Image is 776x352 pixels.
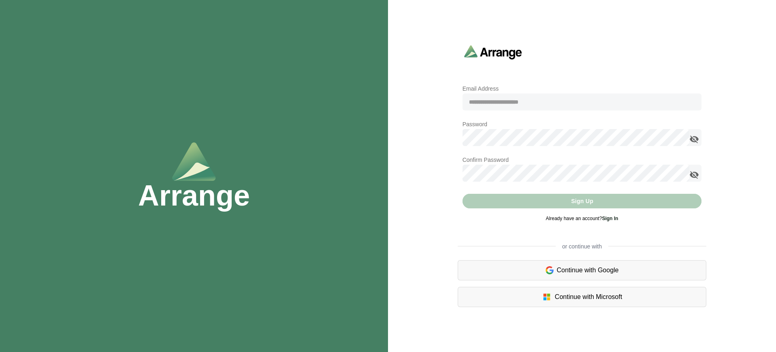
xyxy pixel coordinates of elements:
[138,181,250,210] h1: Arrange
[463,155,702,165] p: Confirm Password
[556,242,608,250] span: or continue with
[463,84,702,93] p: Email Address
[464,45,522,59] img: arrangeai-name-small-logo.4d2b8aee.svg
[546,265,554,275] img: google-logo.6d399ca0.svg
[458,287,707,307] div: Continue with Microsoft
[458,260,707,280] div: Continue with Google
[602,216,618,221] a: Sign In
[542,292,552,302] img: microsoft-logo.7cf64d5f.svg
[689,170,699,180] i: appended action
[463,119,702,129] p: Password
[546,216,618,221] span: Already have an account?
[689,134,699,144] i: appended action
